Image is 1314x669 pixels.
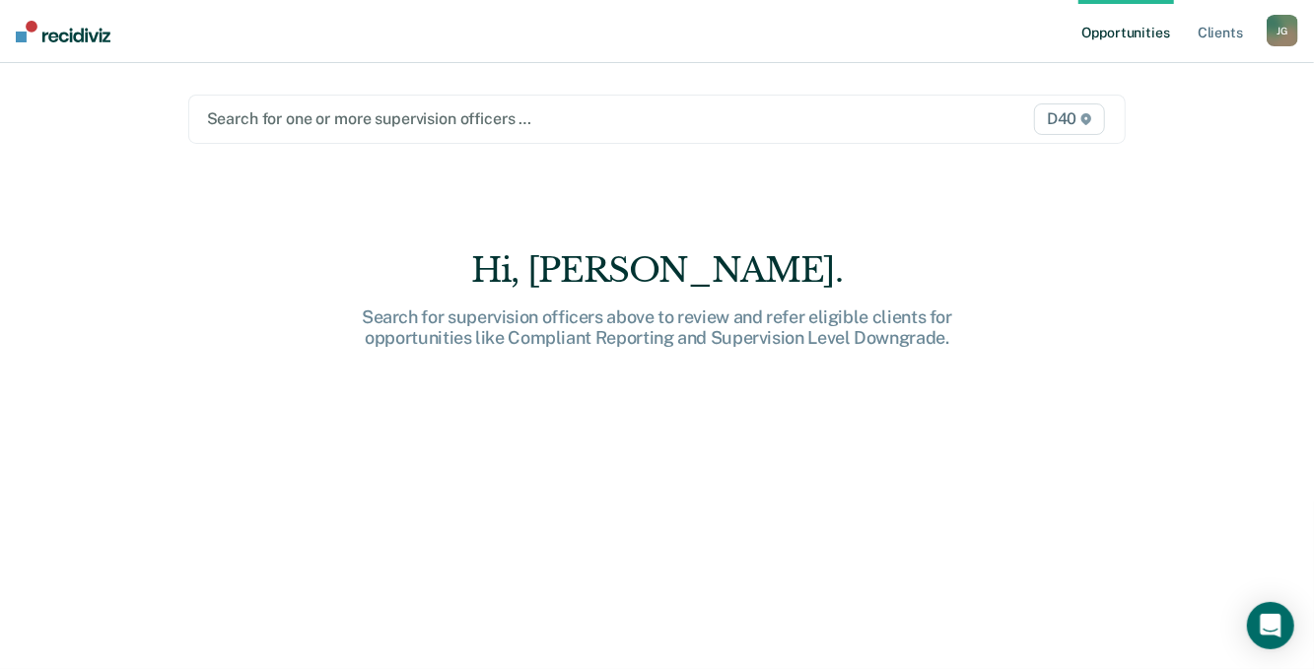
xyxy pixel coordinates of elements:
img: Recidiviz [16,21,110,42]
div: Search for supervision officers above to review and refer eligible clients for opportunities like... [342,306,973,349]
span: D40 [1034,103,1105,135]
div: Hi, [PERSON_NAME]. [342,250,973,291]
div: J G [1267,15,1298,46]
button: JG [1267,15,1298,46]
div: Open Intercom Messenger [1247,602,1294,649]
